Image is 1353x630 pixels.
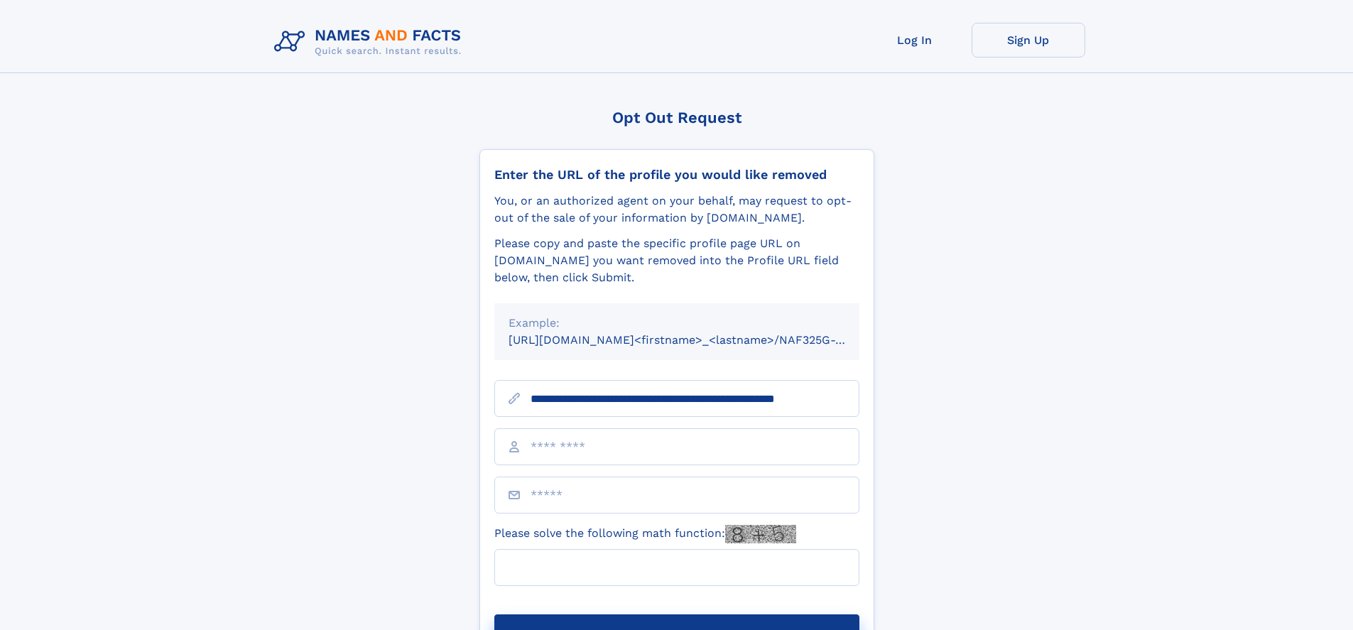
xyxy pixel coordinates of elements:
div: Enter the URL of the profile you would like removed [494,167,859,183]
div: Opt Out Request [479,109,874,126]
label: Please solve the following math function: [494,525,796,543]
div: Please copy and paste the specific profile page URL on [DOMAIN_NAME] you want removed into the Pr... [494,235,859,286]
div: Example: [509,315,845,332]
a: Sign Up [972,23,1085,58]
small: [URL][DOMAIN_NAME]<firstname>_<lastname>/NAF325G-xxxxxxxx [509,333,886,347]
img: Logo Names and Facts [268,23,473,61]
div: You, or an authorized agent on your behalf, may request to opt-out of the sale of your informatio... [494,192,859,227]
a: Log In [858,23,972,58]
